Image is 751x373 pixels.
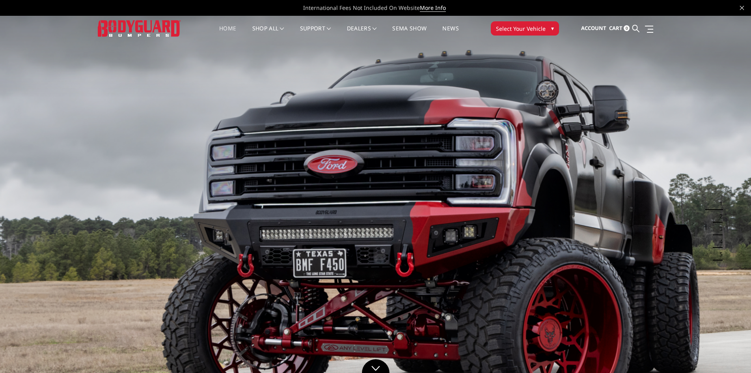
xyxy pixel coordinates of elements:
button: Select Your Vehicle [491,21,559,36]
img: BODYGUARD BUMPERS [98,20,181,36]
a: Home [219,26,236,41]
a: More Info [420,4,446,12]
button: 5 of 5 [715,248,723,261]
a: News [442,26,458,41]
a: Cart 0 [609,18,630,39]
span: Cart [609,24,622,32]
iframe: Chat Widget [712,335,751,373]
a: Click to Down [362,359,389,373]
button: 4 of 5 [715,235,723,248]
button: 1 of 5 [715,197,723,210]
a: SEMA Show [392,26,427,41]
a: Dealers [347,26,377,41]
span: 0 [624,25,630,31]
span: ▾ [551,24,554,32]
span: Select Your Vehicle [496,24,546,33]
button: 2 of 5 [715,210,723,223]
a: Account [581,18,606,39]
button: 3 of 5 [715,223,723,235]
a: shop all [252,26,284,41]
span: Account [581,24,606,32]
a: Support [300,26,331,41]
